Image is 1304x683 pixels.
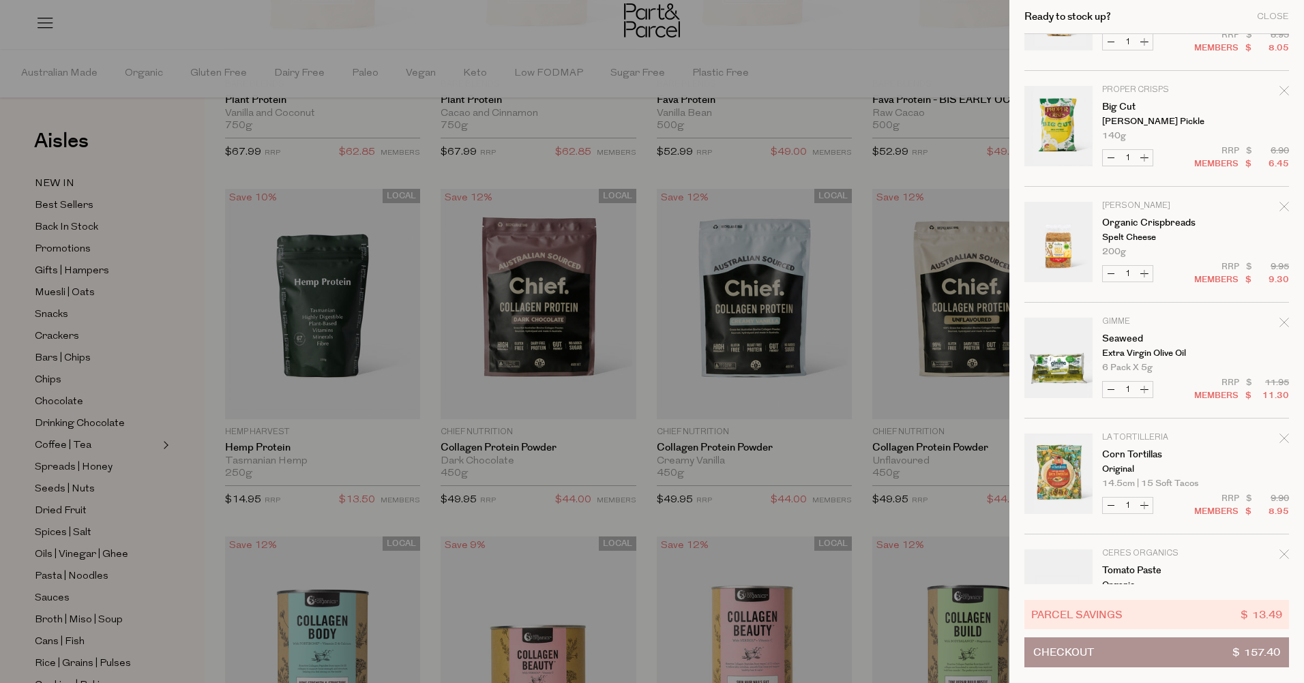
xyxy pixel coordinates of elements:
p: Spelt Cheese [1102,233,1208,242]
h2: Ready to stock up? [1024,12,1111,22]
div: Remove Tomato Paste [1279,547,1289,566]
a: Tomato Paste [1102,566,1208,575]
div: Remove Seaweed [1279,316,1289,334]
button: Checkout$ 157.40 [1024,637,1289,667]
input: QTY Organic Crispbreads [1119,266,1136,282]
p: Ceres Organics [1102,549,1208,558]
span: Checkout [1033,638,1094,667]
p: Proper Crisps [1102,86,1208,94]
span: 6 Pack x 5g [1102,363,1153,372]
a: Corn Tortillas [1102,450,1208,459]
p: Gimme [1102,318,1208,326]
span: 14.5cm | 15 Soft Tacos [1102,479,1198,488]
input: QTY Seaweed [1119,382,1136,397]
input: QTY Corn Tortillas [1119,498,1136,513]
div: Remove Big Cut [1279,84,1289,102]
p: [PERSON_NAME] [1102,202,1208,210]
p: La Tortilleria [1102,434,1208,442]
div: Close [1257,12,1289,21]
input: QTY Sourdough Pasta [1119,34,1136,50]
span: $ 157.40 [1232,638,1280,667]
a: Big Cut [1102,102,1208,112]
p: Organic [1102,581,1208,590]
p: Extra Virgin Olive Oil [1102,349,1208,358]
a: Organic Crispbreads [1102,218,1208,228]
span: 140g [1102,132,1126,140]
p: Original [1102,465,1208,474]
div: Remove Organic Crispbreads [1279,200,1289,218]
a: Seaweed [1102,334,1208,344]
span: Parcel Savings [1031,607,1123,622]
span: 200g [1102,247,1126,256]
span: $ 13.49 [1241,607,1282,622]
input: QTY Big Cut [1119,150,1136,166]
div: Remove Corn Tortillas [1279,431,1289,450]
p: [PERSON_NAME] Pickle [1102,117,1208,126]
